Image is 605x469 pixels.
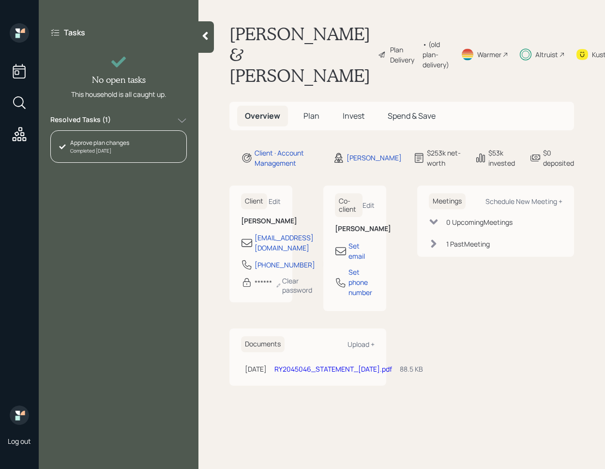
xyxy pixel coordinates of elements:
[488,148,518,168] div: $53k invested
[348,267,375,297] div: Set phone number
[241,336,285,352] h6: Documents
[347,153,402,163] div: [PERSON_NAME]
[535,49,558,60] div: Altruist
[477,49,501,60] div: Warmer
[335,193,363,218] h6: Co-client
[245,110,280,121] span: Overview
[335,225,375,233] h6: [PERSON_NAME]
[343,110,364,121] span: Invest
[274,364,392,374] a: RY2045046_STATEMENT_[DATE].pdf
[229,23,370,86] h1: [PERSON_NAME] & [PERSON_NAME]
[429,193,466,209] h6: Meetings
[241,193,267,209] h6: Client
[70,147,129,155] div: Completed [DATE]
[446,217,513,227] div: 0 Upcoming Meeting s
[423,39,449,70] div: • (old plan-delivery)
[427,148,463,168] div: $253k net-worth
[10,406,29,425] img: retirable_logo.png
[92,75,146,85] h4: No open tasks
[50,115,111,126] label: Resolved Tasks ( 1 )
[276,276,315,295] div: Clear password
[485,197,562,206] div: Schedule New Meeting +
[255,260,315,270] div: [PHONE_NUMBER]
[303,110,319,121] span: Plan
[363,201,375,210] div: Edit
[543,148,574,168] div: $0 deposited
[400,364,423,374] div: 88.5 KB
[323,259,335,269] div: EST
[64,27,85,38] label: Tasks
[388,110,436,121] span: Spend & Save
[245,364,267,374] div: [DATE]
[8,437,31,446] div: Log out
[446,239,490,249] div: 1 Past Meeting
[241,217,281,225] h6: [PERSON_NAME]
[348,340,375,349] div: Upload +
[70,139,129,147] div: Approve plan changes
[255,233,314,253] div: [EMAIL_ADDRESS][DOMAIN_NAME]
[71,89,166,99] div: This household is all caught up.
[269,197,281,206] div: Edit
[348,241,375,261] div: Set email
[255,148,321,168] div: Client · Account Management
[390,45,418,65] div: Plan Delivery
